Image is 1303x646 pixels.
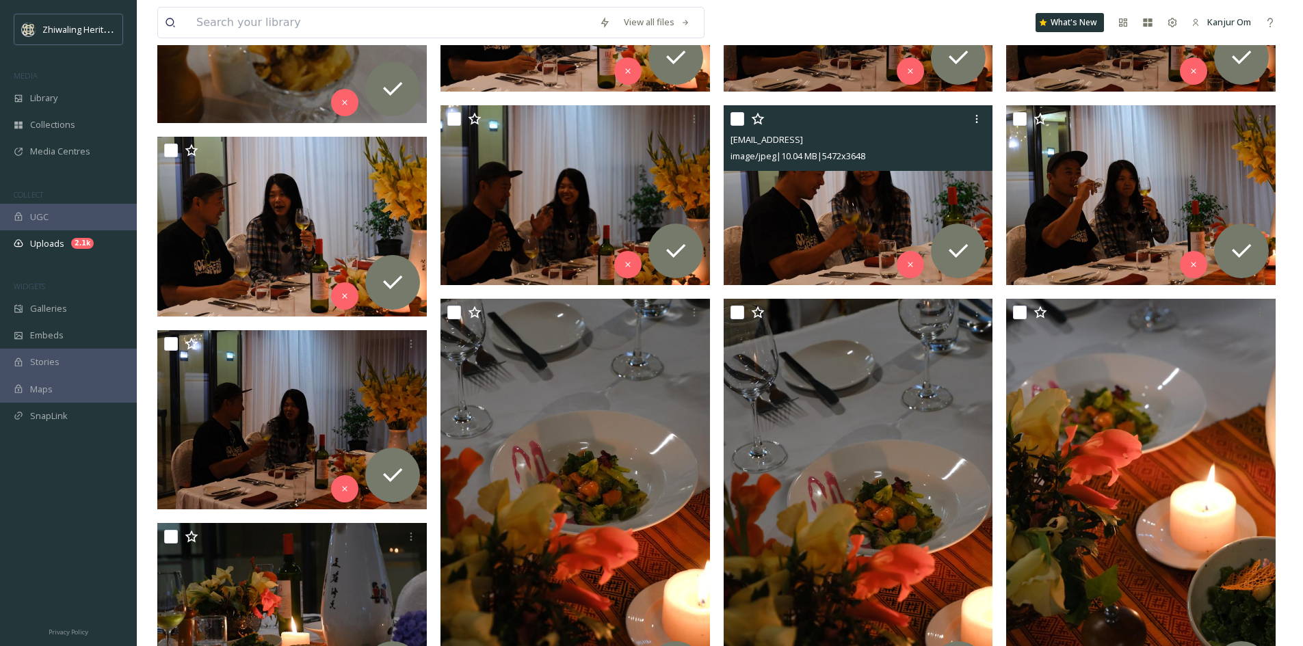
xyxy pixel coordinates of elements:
[30,145,90,158] span: Media Centres
[731,150,865,162] span: image/jpeg | 10.04 MB | 5472 x 3648
[30,329,64,342] span: Embeds
[22,23,36,36] img: Screenshot%202025-04-29%20at%2011.05.50.png
[30,118,75,131] span: Collections
[724,105,993,285] img: ext_1758013009.655365_andaravivi123@gmail.com-DSCF7505.JPG
[1207,16,1251,28] span: Kanjur Om
[440,105,710,285] img: ext_1758013018.890748_andaravivi123@gmail.com-DSCF7506.JPG
[30,211,49,224] span: UGC
[731,133,803,146] span: [EMAIL_ADDRESS]
[14,70,38,81] span: MEDIA
[30,302,67,315] span: Galleries
[157,330,427,510] img: ext_1758013030.943934_andaravivi123@gmail.com-DSCF7509.JPG
[14,189,43,200] span: COLLECT
[1006,105,1276,285] img: ext_1758013003.715963_andaravivi123@gmail.com-DSCF7504.JPG
[49,628,88,636] span: Privacy Policy
[71,238,94,249] div: 2.1k
[1185,9,1258,36] a: Kanjur Om
[30,409,68,422] span: SnapLink
[189,8,592,38] input: Search your library
[14,281,45,291] span: WIDGETS
[30,237,64,250] span: Uploads
[30,92,57,105] span: Library
[617,9,697,36] a: View all files
[1036,13,1104,32] a: What's New
[30,383,53,396] span: Maps
[42,23,118,36] span: Zhiwaling Heritage
[49,623,88,639] a: Privacy Policy
[30,355,60,368] span: Stories
[157,137,427,317] img: ext_1758013038.996474_andaravivi123@gmail.com-DSCF7511.JPG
